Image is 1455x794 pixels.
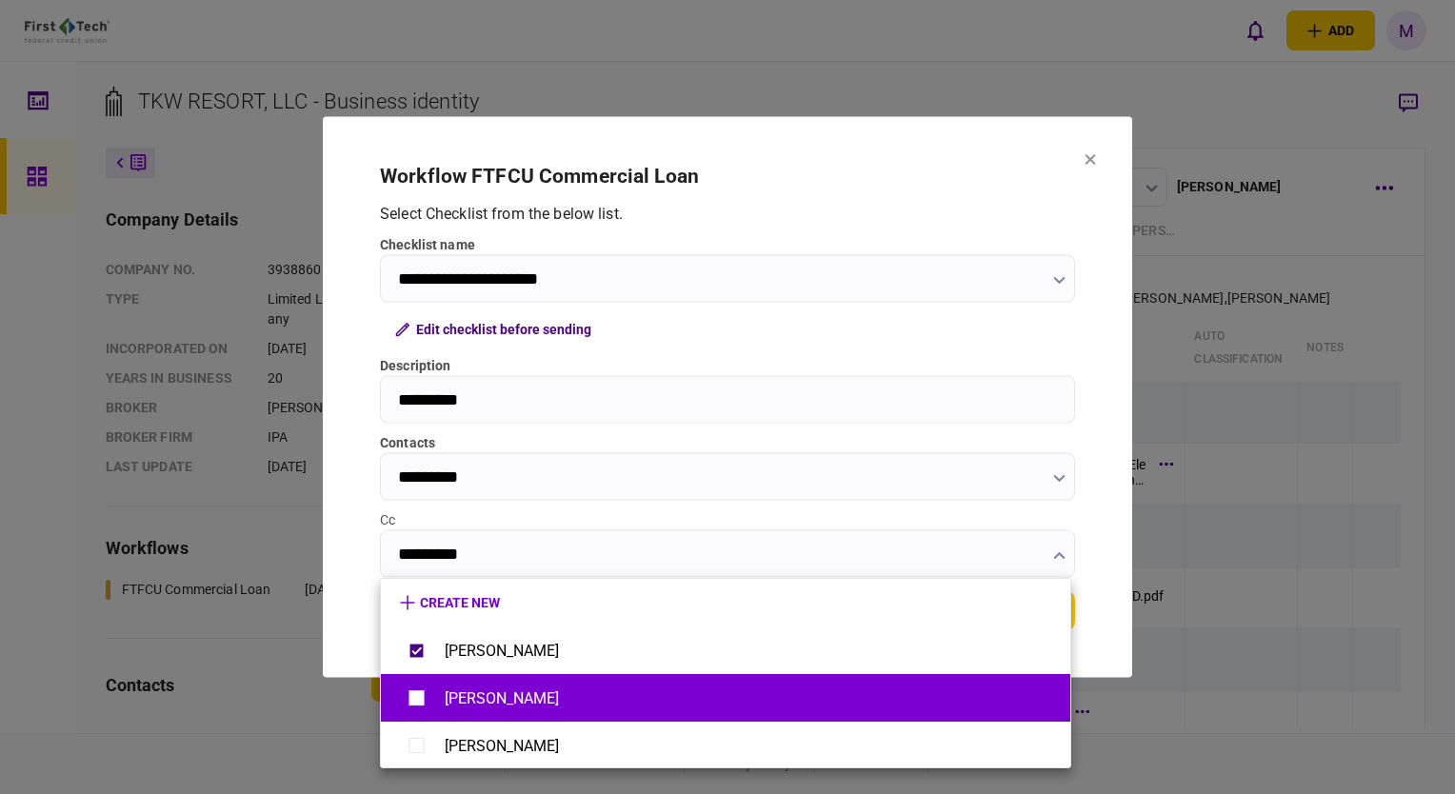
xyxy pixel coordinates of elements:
[445,689,559,707] div: [PERSON_NAME]
[400,729,1051,763] button: [PERSON_NAME]
[445,642,559,660] div: [PERSON_NAME]
[400,634,1051,667] button: [PERSON_NAME]
[400,682,1051,715] button: [PERSON_NAME]
[445,737,559,755] div: [PERSON_NAME]
[400,595,1051,610] button: create new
